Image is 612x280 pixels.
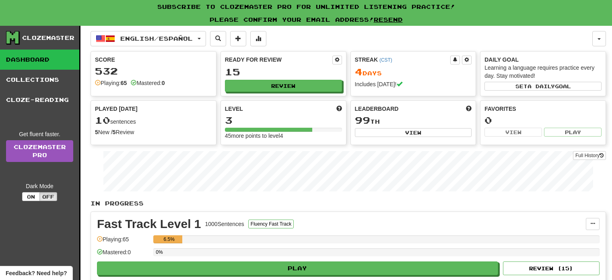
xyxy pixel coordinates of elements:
button: Search sentences [210,31,226,46]
button: Review (15) [503,261,600,275]
button: Play [97,261,498,275]
div: Ready for Review [225,56,332,64]
div: Playing: 65 [97,235,149,249]
span: 4 [355,66,363,77]
strong: 0 [162,80,165,86]
button: Seta dailygoal [484,82,602,91]
span: 10 [95,114,110,126]
span: Played [DATE] [95,105,138,113]
button: Play [544,128,602,137]
div: Day s [355,67,472,77]
a: ClozemasterPro [6,140,73,162]
p: In Progress [91,199,606,207]
div: sentences [95,115,212,126]
div: Dark Mode [6,182,73,190]
div: Includes [DATE]! [355,80,472,88]
button: Full History [573,151,606,160]
div: Mastered: 0 [97,248,149,261]
div: Clozemaster [22,34,74,42]
button: Add sentence to collection [230,31,246,46]
span: Open feedback widget [6,269,67,277]
div: 0 [484,115,602,125]
div: 45 more points to level 4 [225,132,342,140]
div: Mastered: [131,79,165,87]
span: This week in points, UTC [466,105,472,113]
button: Review [225,80,342,92]
span: Score more points to level up [336,105,342,113]
a: (CST) [379,57,392,63]
div: Learning a language requires practice every day. Stay motivated! [484,64,602,80]
a: Resend [374,16,403,23]
span: English / Español [120,35,193,42]
strong: 5 [113,129,116,135]
div: th [355,115,472,126]
div: Daily Goal [484,56,602,64]
div: Playing: [95,79,127,87]
div: Fast Track Level 1 [97,218,201,230]
div: Streak [355,56,451,64]
div: 15 [225,67,342,77]
button: English/Español [91,31,206,46]
div: 1000 Sentences [205,220,244,228]
div: New / Review [95,128,212,136]
button: Fluency Fast Track [248,220,294,228]
button: On [22,192,40,201]
div: Score [95,56,212,64]
span: a daily [528,83,555,89]
div: 3 [225,115,342,125]
div: Get fluent faster. [6,130,73,138]
span: Level [225,105,243,113]
div: 532 [95,66,212,76]
span: 99 [355,114,370,126]
span: Leaderboard [355,105,399,113]
button: View [355,128,472,137]
strong: 5 [95,129,98,135]
strong: 65 [121,80,127,86]
button: Off [39,192,57,201]
div: 6.5% [156,235,182,243]
div: Favorites [484,105,602,113]
button: View [484,128,542,137]
button: More stats [250,31,266,46]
